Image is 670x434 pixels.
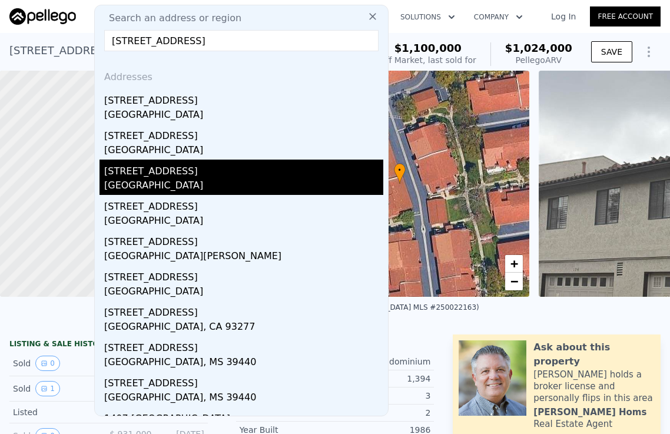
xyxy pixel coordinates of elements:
div: [GEOGRAPHIC_DATA], MS 39440 [104,355,383,372]
span: $1,024,000 [505,42,572,54]
div: [GEOGRAPHIC_DATA] [104,284,383,301]
button: Company [465,6,532,28]
button: Show Options [637,40,661,64]
div: Sold [13,356,95,371]
a: Free Account [590,6,661,26]
div: Sold [13,381,99,396]
span: • [394,165,406,175]
a: Log In [537,11,590,22]
div: [PERSON_NAME] Homs [533,406,646,418]
a: Zoom in [505,255,523,273]
div: [STREET_ADDRESS] [104,124,383,143]
div: • [394,163,406,184]
div: Off Market, last sold for [380,54,476,66]
div: [STREET_ADDRESS] [104,160,383,178]
button: View historical data [35,381,60,396]
div: [STREET_ADDRESS] , [GEOGRAPHIC_DATA] , CA 92122 [9,42,291,59]
button: View historical data [35,356,60,371]
div: Pellego ARV [505,54,572,66]
div: [STREET_ADDRESS] [104,230,383,249]
span: + [510,256,518,271]
div: [PERSON_NAME] holds a broker license and personally flips in this area [533,369,655,404]
div: [GEOGRAPHIC_DATA] [104,143,383,160]
div: Ask about this property [533,340,655,369]
input: Enter an address, city, region, neighborhood or zip code [104,30,379,51]
div: [STREET_ADDRESS] [104,336,383,355]
div: Addresses [99,61,383,89]
button: SAVE [591,41,632,62]
span: − [510,274,518,289]
a: Zoom out [505,273,523,290]
div: Real Estate Agent [533,418,612,430]
div: [STREET_ADDRESS] [104,301,383,320]
span: Search an address or region [99,11,241,25]
div: [STREET_ADDRESS] [104,195,383,214]
div: [GEOGRAPHIC_DATA] [104,214,383,230]
div: [STREET_ADDRESS] [104,266,383,284]
button: Solutions [391,6,465,28]
img: Pellego [9,8,76,25]
div: [GEOGRAPHIC_DATA] [104,108,383,124]
div: Listed [13,406,99,418]
div: [GEOGRAPHIC_DATA], CA 93277 [104,320,383,336]
div: LISTING & SALE HISTORY [9,339,208,351]
div: [GEOGRAPHIC_DATA] [104,178,383,195]
div: [STREET_ADDRESS] [104,89,383,108]
div: [GEOGRAPHIC_DATA][PERSON_NAME] [104,249,383,266]
span: $1,100,000 [394,42,462,54]
div: 1407 [GEOGRAPHIC_DATA] [104,407,383,426]
div: [STREET_ADDRESS] [104,372,383,390]
div: [GEOGRAPHIC_DATA], MS 39440 [104,390,383,407]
